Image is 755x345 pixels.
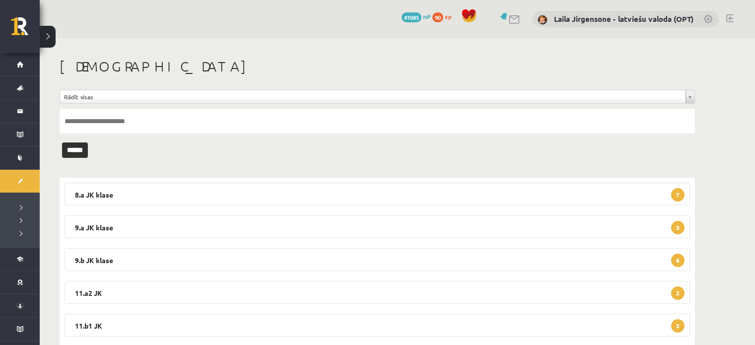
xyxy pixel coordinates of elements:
span: 2 [671,286,685,300]
span: 7 [671,188,685,202]
a: Rādīt visas [60,90,694,103]
h1: [DEMOGRAPHIC_DATA] [60,58,695,75]
a: Rīgas 1. Tālmācības vidusskola [11,17,40,42]
span: 6 [671,254,685,267]
span: 3 [671,221,685,234]
span: xp [445,12,451,20]
span: mP [423,12,431,20]
legend: 11.a2 JK [65,281,690,304]
img: Laila Jirgensone - latviešu valoda (OPT) [538,15,548,25]
a: 41085 mP [402,12,431,20]
a: 90 xp [432,12,456,20]
legend: 9.a JK klase [65,215,690,238]
span: 3 [671,319,685,333]
legend: 11.b1 JK [65,314,690,337]
legend: 9.b JK klase [65,248,690,271]
span: 90 [432,12,443,22]
span: 41085 [402,12,421,22]
legend: 8.a JK klase [65,183,690,206]
span: Rādīt visas [64,90,682,103]
a: Laila Jirgensone - latviešu valoda (OPT) [554,14,693,24]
